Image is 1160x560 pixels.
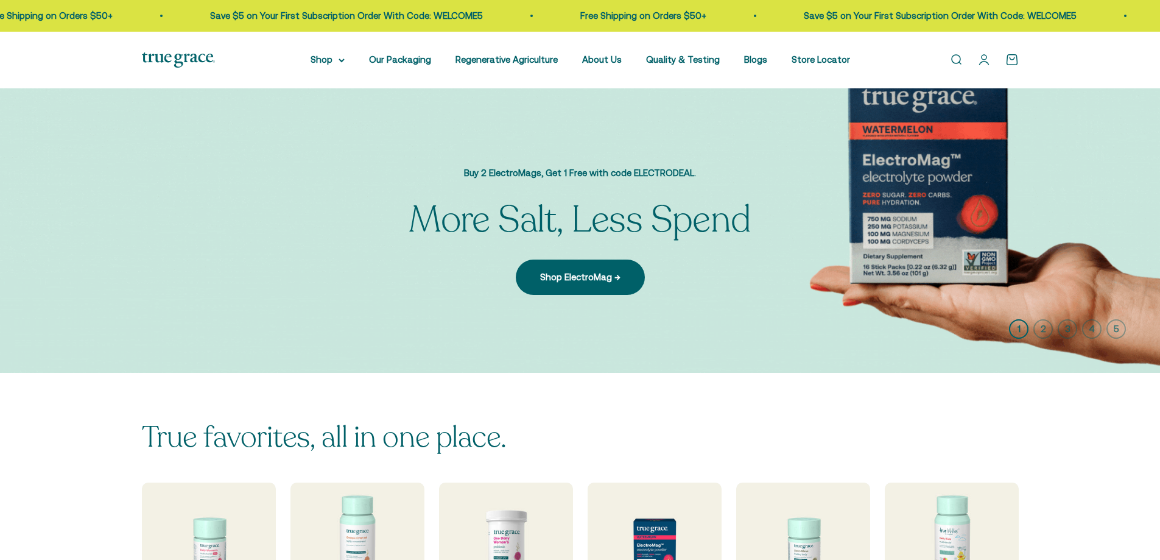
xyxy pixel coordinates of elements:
[1058,319,1077,339] button: 3
[210,9,483,23] p: Save $5 on Your First Subscription Order With Code: WELCOME5
[1009,319,1028,339] button: 1
[1082,319,1102,339] button: 4
[646,54,720,65] a: Quality & Testing
[311,52,345,67] summary: Shop
[142,417,507,457] split-lines: True favorites, all in one place.
[516,260,645,295] a: Shop ElectroMag →
[455,54,558,65] a: Regenerative Agriculture
[1033,319,1053,339] button: 2
[580,10,706,21] a: Free Shipping on Orders $50+
[744,54,767,65] a: Blogs
[582,54,622,65] a: About Us
[409,166,751,180] p: Buy 2 ElectroMags, Get 1 Free with code ELECTRODEAL.
[804,9,1077,23] p: Save $5 on Your First Subscription Order With Code: WELCOME5
[409,195,751,245] split-lines: More Salt, Less Spend
[369,54,431,65] a: Our Packaging
[1106,319,1126,339] button: 5
[792,54,850,65] a: Store Locator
